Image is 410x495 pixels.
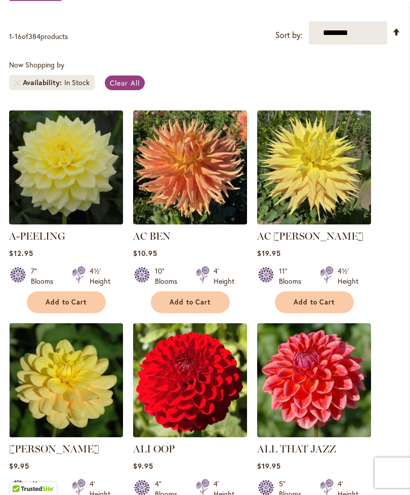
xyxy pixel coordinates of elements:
span: Add to Cart [46,298,87,307]
span: Now Shopping by [9,60,64,69]
span: $12.95 [9,248,33,258]
span: 1 [9,31,12,41]
div: In Stock [64,78,90,88]
a: [PERSON_NAME] [9,443,99,455]
a: AHOY MATEY [9,430,123,439]
img: AC BEN [133,110,247,224]
span: Clear All [110,78,140,88]
img: AC Jeri [257,110,371,224]
a: A-Peeling [9,217,123,226]
a: AC [PERSON_NAME] [257,230,363,242]
div: 11" Blooms [279,266,308,286]
label: Sort by: [275,26,303,45]
a: ALI OOP [133,430,247,439]
a: A-PEELING [9,230,65,242]
a: AC Jeri [257,217,371,226]
span: Add to Cart [294,298,335,307]
span: $10.95 [133,248,157,258]
span: Availability [23,78,64,88]
img: A-Peeling [9,110,123,224]
button: Add to Cart [151,291,230,313]
p: - of products [9,28,68,45]
a: AC BEN [133,230,171,242]
div: 4½' Height [90,266,110,286]
img: ALI OOP [133,323,247,437]
div: 7" Blooms [31,266,60,286]
img: ALL THAT JAZZ [257,323,371,437]
button: Add to Cart [275,291,354,313]
img: AHOY MATEY [9,323,123,437]
span: $19.95 [257,461,281,471]
iframe: Launch Accessibility Center [8,459,36,487]
a: Clear All [105,75,145,90]
div: 4½' Height [338,266,358,286]
a: ALL THAT JAZZ [257,443,336,455]
button: Add to Cart [27,291,106,313]
span: 16 [15,31,22,41]
div: 10" Blooms [155,266,184,286]
a: Remove Availability In Stock [14,80,20,86]
a: ALL THAT JAZZ [257,430,371,439]
a: ALI OOP [133,443,175,455]
span: Add to Cart [170,298,211,307]
span: $9.95 [133,461,153,471]
div: 4' Height [214,266,234,286]
span: 384 [28,31,40,41]
span: $19.95 [257,248,281,258]
a: AC BEN [133,217,247,226]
